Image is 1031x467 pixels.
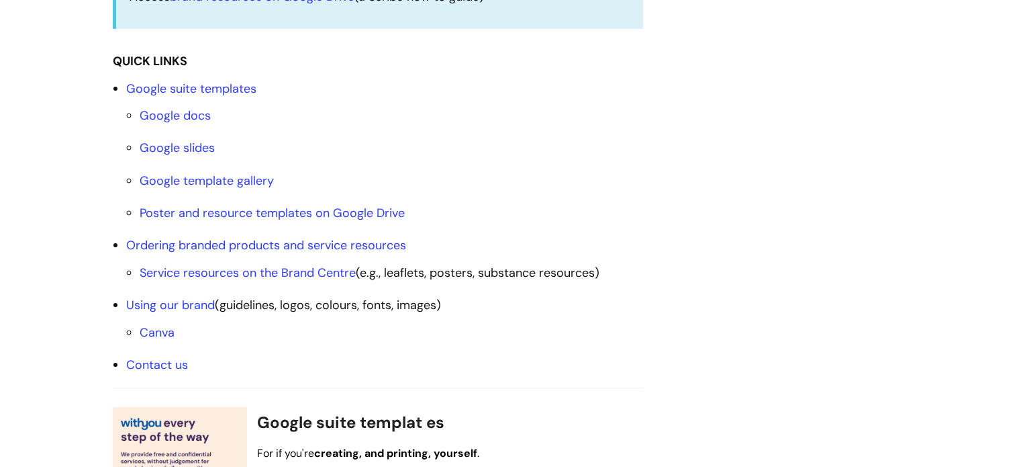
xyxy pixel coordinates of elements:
[126,357,188,373] a: Contact us
[140,108,211,124] a: Google docs
[140,325,175,341] a: Canva
[126,81,256,97] a: Google suite templates
[140,205,405,221] a: Poster and resource templates on Google Drive
[126,237,406,253] a: Ordering branded products and service resources
[140,262,643,284] li: (e.g., leaflets, posters, substance resources)
[126,297,215,313] a: Using our brand
[257,412,444,433] span: Google suite templat es
[126,294,643,343] li: (guidelines, logos, colours, fonts, images)
[140,265,356,281] a: Service resources on the Brand Centre
[314,446,477,460] strong: creating, and printing, yourself
[113,53,187,69] strong: QUICK LINKS
[257,446,479,460] span: For if you're .
[140,140,215,156] a: Google slides
[140,173,274,189] a: Google template gallery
